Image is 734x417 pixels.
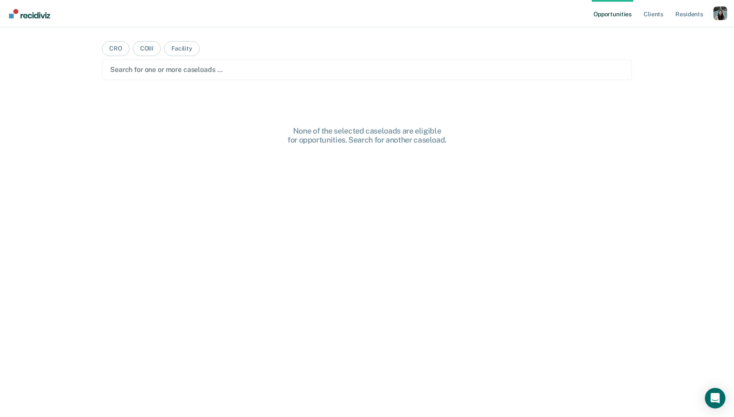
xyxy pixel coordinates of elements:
img: Recidiviz [9,9,50,18]
button: CRO [102,41,129,56]
button: COIII [133,41,161,56]
div: Open Intercom Messenger [705,388,725,408]
button: Profile dropdown button [713,6,727,20]
button: Facility [164,41,200,56]
div: None of the selected caseloads are eligible for opportunities. Search for another caseload. [230,126,504,145]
